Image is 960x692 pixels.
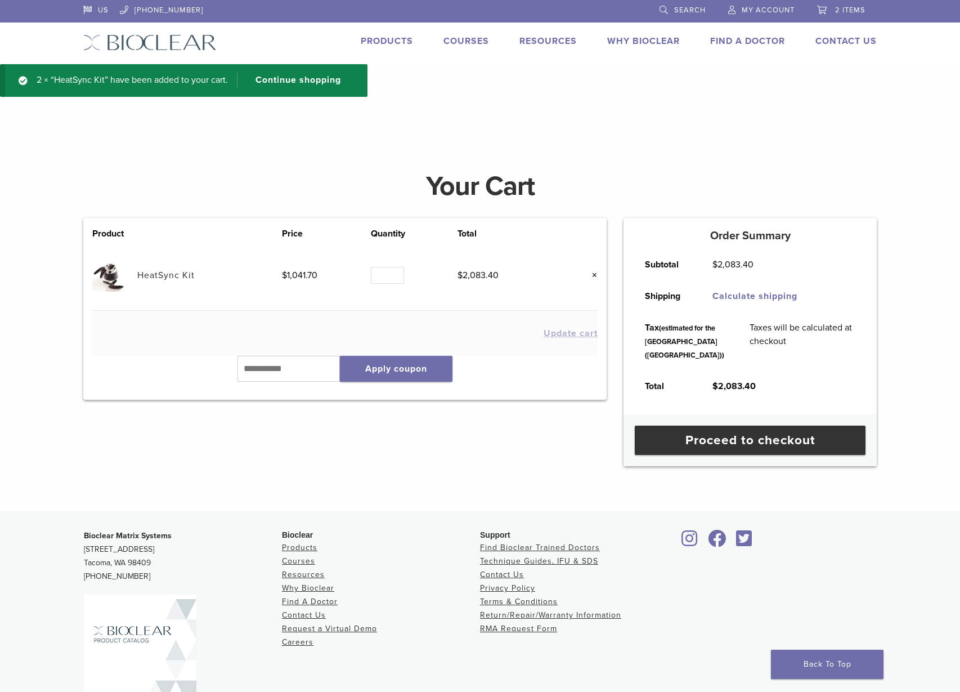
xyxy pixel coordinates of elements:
a: Request a Virtual Demo [282,624,377,633]
span: Bioclear [282,530,313,539]
span: 2 items [835,6,865,15]
a: Products [282,543,317,552]
th: Product [92,227,137,240]
a: Find Bioclear Trained Doctors [480,543,600,552]
bdi: 1,041.70 [282,270,317,281]
span: Search [674,6,706,15]
h1: Your Cart [75,173,885,200]
a: HeatSync Kit [137,270,195,281]
h5: Order Summary [623,229,877,243]
a: Resources [282,570,325,579]
button: Apply coupon [340,356,452,382]
th: Total [457,227,561,240]
span: My Account [742,6,795,15]
a: Bioclear [704,537,730,548]
a: Calculate shipping [712,291,797,302]
a: Remove this item [583,268,598,283]
a: Why Bioclear [282,583,334,593]
a: Courses [282,556,315,566]
bdi: 2,083.40 [712,381,756,392]
p: [STREET_ADDRESS] Tacoma, WA 98409 [PHONE_NUMBER] [84,529,282,583]
bdi: 2,083.40 [457,270,499,281]
th: Price [282,227,371,240]
a: RMA Request Form [480,624,557,633]
small: (estimated for the [GEOGRAPHIC_DATA] ([GEOGRAPHIC_DATA])) [645,324,724,360]
th: Tax [632,312,737,370]
a: Courses [443,35,489,47]
th: Subtotal [632,249,699,280]
a: Find A Doctor [282,597,338,606]
a: Products [361,35,413,47]
th: Total [632,370,699,402]
a: Technique Guides, IFU & SDS [480,556,598,566]
a: Bioclear [678,537,702,548]
a: Return/Repair/Warranty Information [480,610,621,620]
a: Resources [519,35,577,47]
span: $ [712,381,718,392]
bdi: 2,083.40 [712,259,753,270]
a: Privacy Policy [480,583,535,593]
span: Support [480,530,510,539]
a: Continue shopping [237,73,349,88]
a: Back To Top [771,650,883,679]
a: Careers [282,637,313,647]
th: Shipping [632,280,699,312]
a: Contact Us [480,570,524,579]
a: Proceed to checkout [635,426,865,455]
a: Contact Us [282,610,326,620]
strong: Bioclear Matrix Systems [84,531,172,541]
span: $ [457,270,463,281]
img: Bioclear [83,34,217,51]
a: Why Bioclear [607,35,680,47]
a: Find A Doctor [710,35,785,47]
a: Contact Us [815,35,877,47]
a: Terms & Conditions [480,597,558,606]
img: HeatSync Kit [92,258,125,292]
button: Update cart [544,329,598,338]
a: Bioclear [732,537,756,548]
th: Quantity [371,227,457,240]
span: $ [282,270,287,281]
span: $ [712,259,717,270]
td: Taxes will be calculated at checkout [737,312,868,370]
